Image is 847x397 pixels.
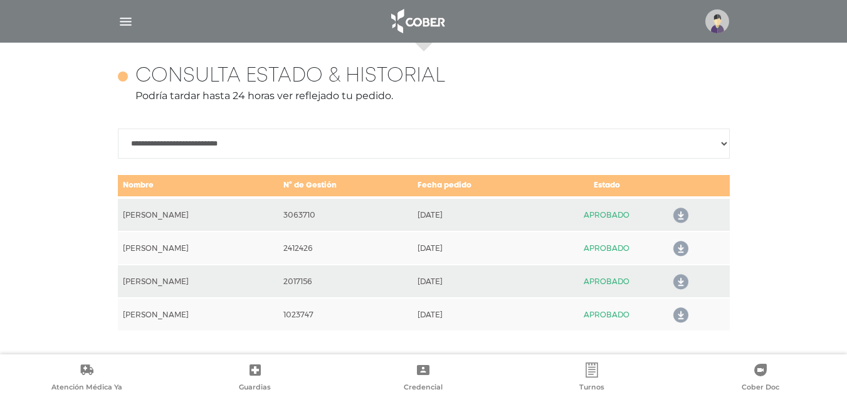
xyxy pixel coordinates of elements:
[742,383,779,394] span: Cober Doc
[404,383,443,394] span: Credencial
[118,14,134,29] img: Cober_menu-lines-white.svg
[676,363,844,394] a: Cober Doc
[278,174,413,198] td: N° de Gestión
[118,198,278,231] td: [PERSON_NAME]
[118,265,278,298] td: [PERSON_NAME]
[118,88,730,103] p: Podría tardar hasta 24 horas ver reflejado tu pedido.
[239,383,271,394] span: Guardias
[384,6,450,36] img: logo_cober_home-white.png
[278,198,413,231] td: 3063710
[413,231,548,265] td: [DATE]
[118,231,278,265] td: [PERSON_NAME]
[547,174,665,198] td: Estado
[278,298,413,331] td: 1023747
[51,383,122,394] span: Atención Médica Ya
[705,9,729,33] img: profile-placeholder.svg
[413,298,548,331] td: [DATE]
[547,298,665,331] td: APROBADO
[278,231,413,265] td: 2412426
[579,383,604,394] span: Turnos
[547,231,665,265] td: APROBADO
[118,174,278,198] td: Nombre
[547,198,665,231] td: APROBADO
[413,174,548,198] td: Fecha pedido
[118,298,278,331] td: [PERSON_NAME]
[339,363,508,394] a: Credencial
[413,198,548,231] td: [DATE]
[135,65,445,88] h4: Consulta estado & historial
[3,363,171,394] a: Atención Médica Ya
[278,265,413,298] td: 2017156
[508,363,676,394] a: Turnos
[547,265,665,298] td: APROBADO
[413,265,548,298] td: [DATE]
[171,363,340,394] a: Guardias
